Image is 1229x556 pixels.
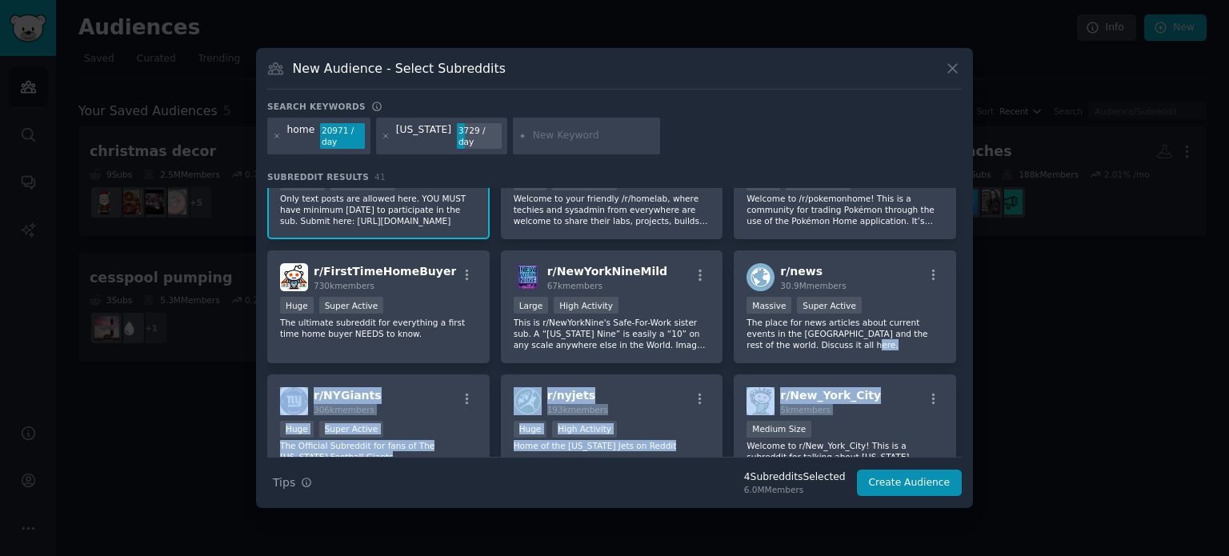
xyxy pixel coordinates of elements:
button: Tips [267,469,318,497]
p: Welcome to /r/pokemonhome! This is a community for trading Pokémon through the use of the Pokémon... [747,193,943,226]
p: This is r/NewYorkNine's Safe-For-Work sister sub. A “[US_STATE] Nine” is easily a “10” on any sca... [514,317,711,350]
span: 41 [374,172,386,182]
span: r/ New_York_City [780,389,881,402]
p: Welcome to your friendly /r/homelab, where techies and sysadmin from everywhere are welcome to sh... [514,193,711,226]
span: Subreddit Results [267,171,369,182]
div: Massive [747,297,791,314]
div: 3729 / day [457,123,502,149]
div: High Activity [552,421,617,438]
p: The place for news articles about current events in the [GEOGRAPHIC_DATA] and the rest of the wor... [747,317,943,350]
div: Super Active [319,421,384,438]
img: New_York_City [747,387,775,415]
img: FirstTimeHomeBuyer [280,263,308,291]
span: r/ NYGiants [314,389,382,402]
span: 306k members [314,405,374,414]
span: Tips [273,474,295,491]
p: The Official Subreddit for fans of The [US_STATE] Football Giants [280,440,477,462]
div: 4 Subreddit s Selected [744,470,846,485]
div: 20971 / day [320,123,365,149]
div: High Activity [554,297,619,314]
button: Create Audience [857,470,963,497]
div: Large [514,297,549,314]
p: The ultimate subreddit for everything a first time home buyer NEEDS to know. [280,317,477,339]
p: Only text posts are allowed here. YOU MUST have minimum [DATE] to participate in the sub. Submit ... [280,193,477,226]
img: nyjets [514,387,542,415]
span: r/ news [780,265,823,278]
p: Welcome to r/New_York_City! This is a subreddit for talking about [US_STATE][GEOGRAPHIC_DATA], th... [747,440,943,474]
div: 6.0M Members [744,484,846,495]
div: Huge [514,421,547,438]
div: Super Active [319,297,384,314]
span: r/ nyjets [547,389,595,402]
span: 5k members [780,405,831,414]
div: Super Active [797,297,862,314]
div: [US_STATE] [396,123,451,149]
img: NewYorkNineMild [514,263,542,291]
span: 30.9M members [780,281,846,290]
img: NYGiants [280,387,308,415]
div: Medium Size [747,421,811,438]
div: Huge [280,297,314,314]
input: New Keyword [533,129,655,143]
span: r/ NewYorkNineMild [547,265,667,278]
img: news [747,263,775,291]
h3: Search keywords [267,101,366,112]
div: home [287,123,315,149]
span: r/ FirstTimeHomeBuyer [314,265,456,278]
h3: New Audience - Select Subreddits [293,60,506,77]
div: Huge [280,421,314,438]
span: 67k members [547,281,602,290]
span: 193k members [547,405,608,414]
p: Home of the [US_STATE] Jets on Reddit [514,440,711,451]
span: 730k members [314,281,374,290]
